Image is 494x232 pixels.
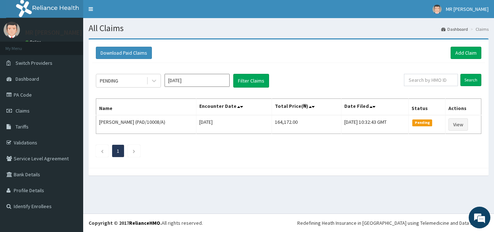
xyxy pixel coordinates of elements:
[446,99,481,115] th: Actions
[412,119,432,126] span: Pending
[433,5,442,14] img: User Image
[96,115,196,134] td: [PERSON_NAME] (PAD/10008/A)
[446,6,489,12] span: MR [PERSON_NAME]
[101,148,104,154] a: Previous page
[25,29,82,36] p: MR [PERSON_NAME]
[117,148,119,154] a: Page 1 is your current page
[132,148,136,154] a: Next page
[233,74,269,88] button: Filter Claims
[272,99,341,115] th: Total Price(₦)
[16,123,29,130] span: Tariffs
[460,74,481,86] input: Search
[165,74,230,87] input: Select Month and Year
[89,24,489,33] h1: All Claims
[16,76,39,82] span: Dashboard
[272,115,341,134] td: 164,172.00
[451,47,481,59] a: Add Claim
[89,220,162,226] strong: Copyright © 2017 .
[100,77,118,84] div: PENDING
[96,99,196,115] th: Name
[25,39,43,45] a: Online
[196,99,272,115] th: Encounter Date
[297,219,489,227] div: Redefining Heath Insurance in [GEOGRAPHIC_DATA] using Telemedicine and Data Science!
[469,26,489,32] li: Claims
[96,47,152,59] button: Download Paid Claims
[129,220,160,226] a: RelianceHMO
[83,214,494,232] footer: All rights reserved.
[448,118,468,131] a: View
[16,107,30,114] span: Claims
[16,60,52,66] span: Switch Providers
[341,115,409,134] td: [DATE] 10:32:43 GMT
[441,26,468,32] a: Dashboard
[404,74,458,86] input: Search by HMO ID
[4,22,20,38] img: User Image
[196,115,272,134] td: [DATE]
[409,99,446,115] th: Status
[341,99,409,115] th: Date Filed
